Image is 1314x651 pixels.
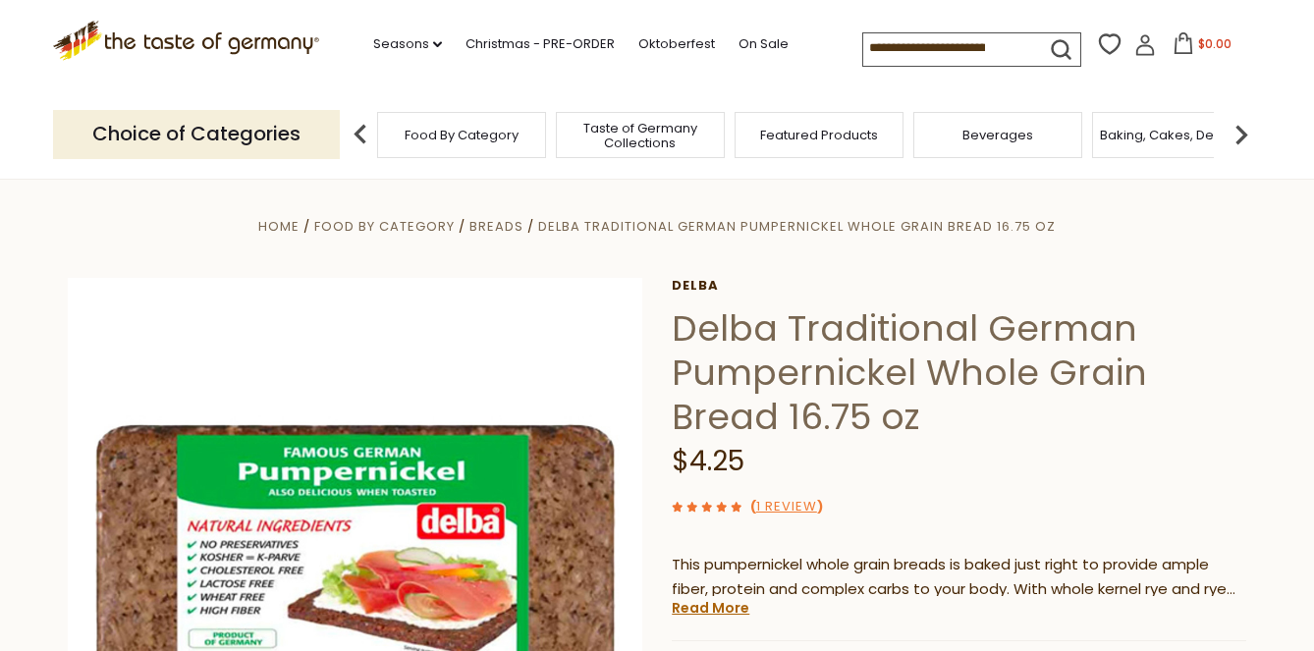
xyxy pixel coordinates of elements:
[465,33,615,55] a: Christmas - PRE-ORDER
[1222,115,1261,154] img: next arrow
[760,128,878,142] a: Featured Products
[314,217,455,236] a: Food By Category
[1198,35,1232,52] span: $0.00
[672,442,744,480] span: $4.25
[739,33,789,55] a: On Sale
[962,128,1033,142] a: Beverages
[672,553,1246,602] p: This pumpernickel whole grain breads is baked just right to provide ample fiber, protein and comp...
[469,217,523,236] a: Breads
[672,598,749,618] a: Read More
[341,115,380,154] img: previous arrow
[638,33,715,55] a: Oktoberfest
[756,497,817,517] a: 1 Review
[405,128,519,142] a: Food By Category
[258,217,300,236] a: Home
[750,497,823,515] span: ( )
[562,121,719,150] a: Taste of Germany Collections
[672,306,1246,439] h1: Delba Traditional German Pumpernickel Whole Grain Bread 16.75 oz
[672,278,1246,294] a: Delba
[1160,32,1243,62] button: $0.00
[373,33,442,55] a: Seasons
[538,217,1056,236] a: Delba Traditional German Pumpernickel Whole Grain Bread 16.75 oz
[1100,128,1252,142] a: Baking, Cakes, Desserts
[53,110,340,158] p: Choice of Categories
